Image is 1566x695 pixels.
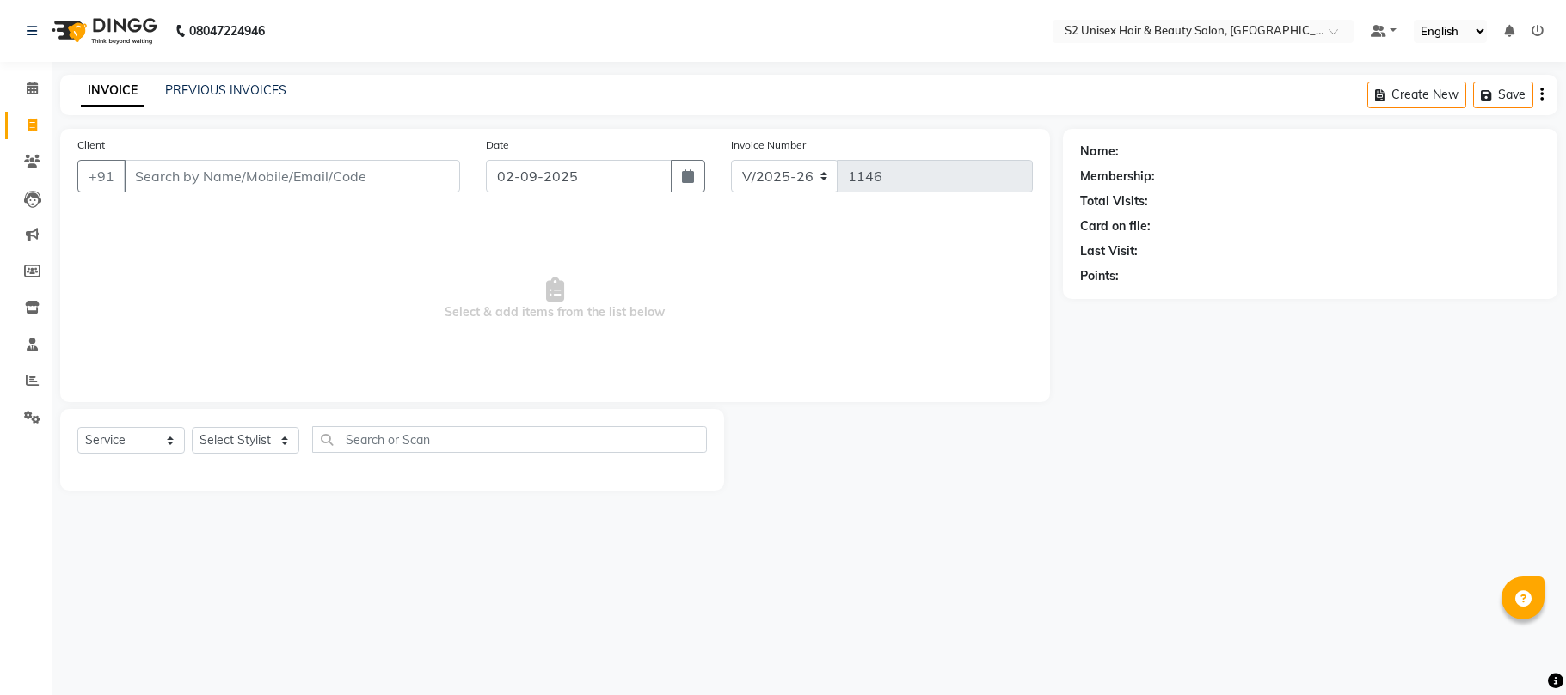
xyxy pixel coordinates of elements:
button: Save [1473,82,1533,108]
div: Name: [1080,143,1119,161]
a: PREVIOUS INVOICES [165,82,286,98]
span: Select & add items from the list below [77,213,1033,385]
label: Invoice Number [731,137,806,153]
div: Membership: [1080,168,1155,186]
b: 08047224946 [189,7,265,55]
div: Total Visits: [1080,192,1148,210]
img: logo [44,7,162,55]
button: Create New [1367,82,1466,108]
iframe: chat widget [1494,626,1549,678]
a: INVOICE [81,76,144,107]
button: +91 [77,160,126,192]
div: Card on file: [1080,217,1151,235]
div: Last Visit: [1080,242,1138,260]
input: Search by Name/Mobile/Email/Code [124,160,460,192]
label: Date [486,137,509,153]
label: Client [77,137,105,153]
input: Search or Scan [312,426,707,453]
div: Points: [1080,267,1119,285]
